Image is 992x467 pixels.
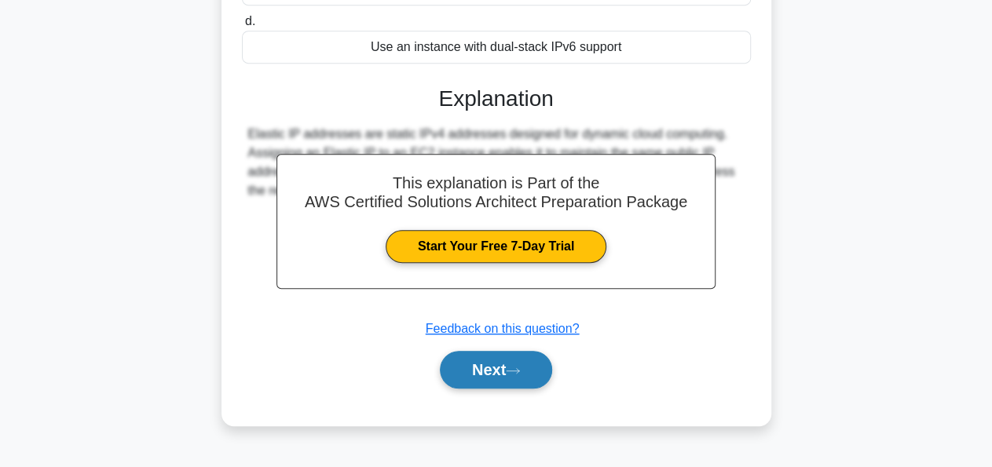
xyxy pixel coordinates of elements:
[426,322,580,335] a: Feedback on this question?
[386,230,606,263] a: Start Your Free 7-Day Trial
[248,125,745,200] div: Elastic IP addresses are static IPv4 addresses designed for dynamic cloud computing. Assigning an...
[245,14,255,27] span: d.
[440,351,552,389] button: Next
[242,31,751,64] div: Use an instance with dual-stack IPv6 support
[251,86,741,112] h3: Explanation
